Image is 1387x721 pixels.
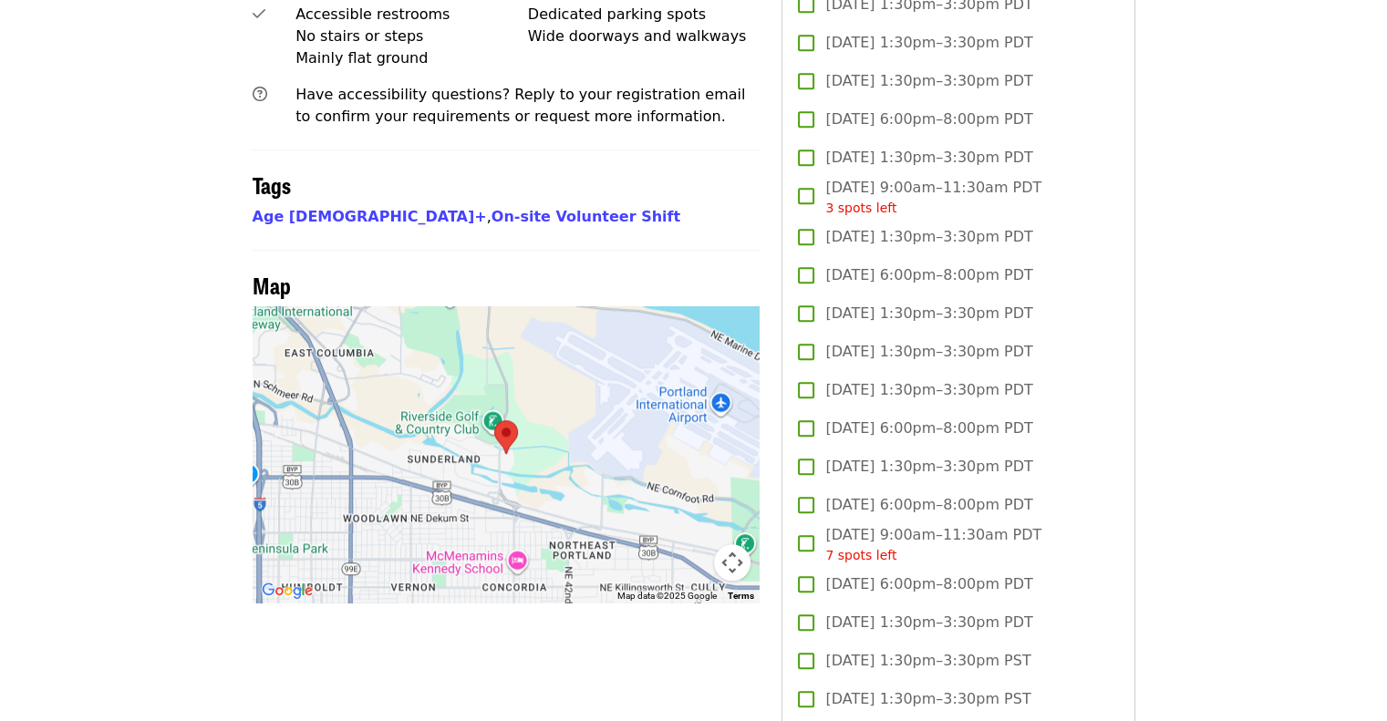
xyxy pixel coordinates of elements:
span: [DATE] 9:00am–11:30am PDT [825,177,1041,218]
span: [DATE] 1:30pm–3:30pm PDT [825,456,1032,478]
span: [DATE] 1:30pm–3:30pm PST [825,688,1030,710]
span: [DATE] 6:00pm–8:00pm PDT [825,417,1032,439]
span: [DATE] 1:30pm–3:30pm PDT [825,147,1032,169]
span: [DATE] 9:00am–11:30am PDT [825,524,1041,565]
span: [DATE] 1:30pm–3:30pm PDT [825,226,1032,248]
button: Map camera controls [714,544,750,581]
span: 3 spots left [825,201,896,215]
a: On-site Volunteer Shift [492,208,680,225]
div: No stairs or steps [295,26,528,47]
i: question-circle icon [253,86,267,103]
img: Google [257,579,317,603]
span: [DATE] 1:30pm–3:30pm PDT [825,379,1032,401]
span: [DATE] 1:30pm–3:30pm PDT [825,303,1032,324]
a: Terms (opens in new tab) [728,591,754,601]
div: Accessible restrooms [295,4,528,26]
span: [DATE] 6:00pm–8:00pm PDT [825,494,1032,516]
span: [DATE] 1:30pm–3:30pm PDT [825,341,1032,363]
span: Map [253,269,291,301]
span: [DATE] 6:00pm–8:00pm PDT [825,573,1032,595]
span: [DATE] 1:30pm–3:30pm PST [825,650,1030,672]
span: [DATE] 6:00pm–8:00pm PDT [825,264,1032,286]
span: Tags [253,169,291,201]
a: Open this area in Google Maps (opens a new window) [257,579,317,603]
span: Have accessibility questions? Reply to your registration email to confirm your requirements or re... [295,86,745,125]
span: 7 spots left [825,548,896,562]
span: , [253,208,492,225]
a: Age [DEMOGRAPHIC_DATA]+ [253,208,487,225]
i: check icon [253,5,265,23]
div: Dedicated parking spots [528,4,761,26]
span: [DATE] 1:30pm–3:30pm PDT [825,32,1032,54]
span: [DATE] 6:00pm–8:00pm PDT [825,108,1032,130]
span: Map data ©2025 Google [617,591,717,601]
div: Mainly flat ground [295,47,528,69]
span: [DATE] 1:30pm–3:30pm PDT [825,612,1032,633]
span: [DATE] 1:30pm–3:30pm PDT [825,70,1032,92]
div: Wide doorways and walkways [528,26,761,47]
